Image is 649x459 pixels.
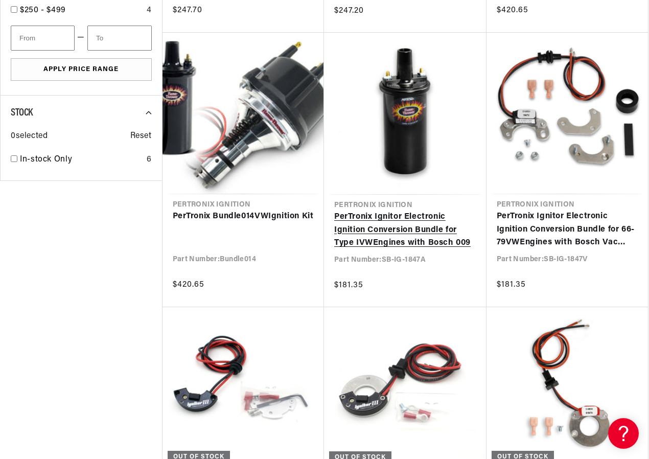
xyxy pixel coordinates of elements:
[20,6,66,14] span: $250 - $499
[130,130,152,143] span: Reset
[77,31,85,44] span: —
[20,153,143,167] a: In-stock Only
[11,130,48,143] span: 0 selected
[497,210,638,249] a: PerTronix Ignitor Electronic Ignition Conversion Bundle for 66-79VWEngines with Bosch Vac Distrib...
[173,210,314,223] a: PerTronix Bundle014VWIgnition Kit
[87,26,151,51] input: To
[11,108,33,118] span: Stock
[147,4,152,17] div: 4
[334,211,476,250] a: PerTronix Ignitor Electronic Ignition Conversion Bundle for Type IVWEngines with Bosch 009
[147,153,152,167] div: 6
[11,58,152,81] button: Apply Price Range
[11,26,75,51] input: From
